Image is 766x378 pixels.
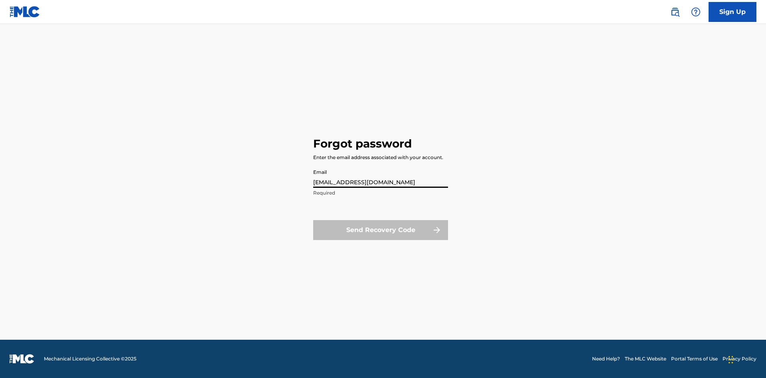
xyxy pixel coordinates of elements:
[728,348,733,372] div: Drag
[670,7,680,17] img: search
[625,355,666,362] a: The MLC Website
[313,189,448,197] p: Required
[44,355,136,362] span: Mechanical Licensing Collective © 2025
[688,4,704,20] div: Help
[726,340,766,378] iframe: Chat Widget
[671,355,718,362] a: Portal Terms of Use
[313,154,443,161] div: Enter the email address associated with your account.
[723,355,756,362] a: Privacy Policy
[10,6,40,18] img: MLC Logo
[10,354,34,364] img: logo
[709,2,756,22] a: Sign Up
[667,4,683,20] a: Public Search
[313,137,412,151] h3: Forgot password
[592,355,620,362] a: Need Help?
[691,7,701,17] img: help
